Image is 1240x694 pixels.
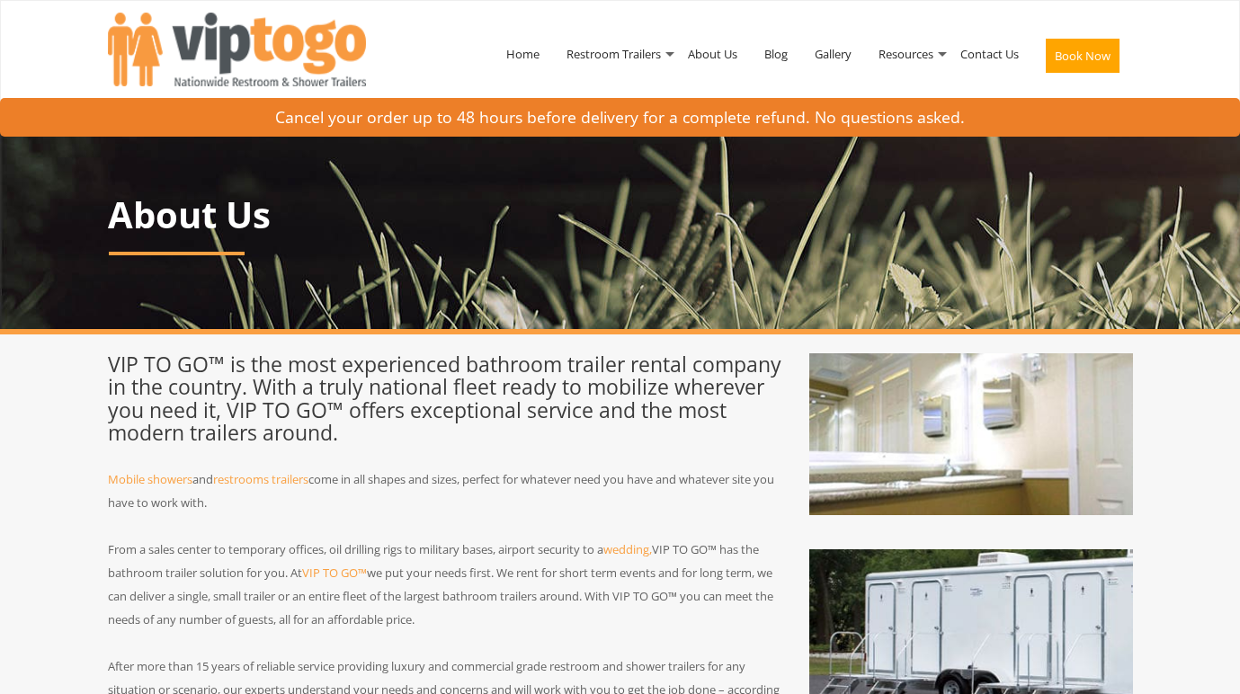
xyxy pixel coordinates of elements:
[1032,7,1133,111] a: Book Now
[108,471,192,487] a: Mobile showers
[493,7,553,101] a: Home
[553,7,674,101] a: Restroom Trailers
[108,353,782,444] h3: VIP TO GO™ is the most experienced bathroom trailer rental company in the country. With a truly n...
[865,7,947,101] a: Resources
[1046,39,1120,73] button: Book Now
[801,7,865,101] a: Gallery
[108,538,782,631] p: From a sales center to temporary offices, oil drilling rigs to military bases, airport security t...
[603,541,652,557] a: wedding,
[947,7,1032,101] a: Contact Us
[108,13,366,86] img: VIPTOGO
[809,353,1133,515] img: About Us - VIPTOGO
[302,565,367,581] a: VIP TO GO™
[674,7,751,101] a: About Us
[108,467,782,514] p: and come in all shapes and sizes, perfect for whatever need you have and whatever site you have t...
[751,7,801,101] a: Blog
[213,471,308,487] a: restrooms trailers
[108,195,1133,235] h1: About Us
